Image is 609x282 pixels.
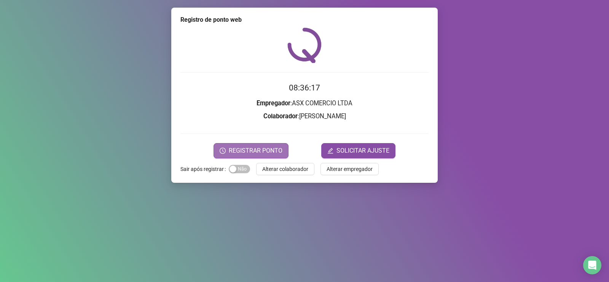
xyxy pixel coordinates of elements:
div: Open Intercom Messenger [583,256,601,274]
strong: Empregador [257,100,290,107]
h3: : [PERSON_NAME] [180,111,429,121]
button: Alterar colaborador [256,163,314,175]
h3: : ASX COMERCIO LTDA [180,98,429,108]
time: 08:36:17 [289,83,320,92]
span: Alterar empregador [327,165,373,173]
span: edit [327,148,333,154]
label: Sair após registrar [180,163,229,175]
button: editSOLICITAR AJUSTE [321,143,395,158]
button: REGISTRAR PONTO [214,143,289,158]
span: SOLICITAR AJUSTE [336,146,389,155]
div: Registro de ponto web [180,15,429,24]
img: QRPoint [287,27,322,63]
strong: Colaborador [263,113,298,120]
button: Alterar empregador [320,163,379,175]
span: Alterar colaborador [262,165,308,173]
span: REGISTRAR PONTO [229,146,282,155]
span: clock-circle [220,148,226,154]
